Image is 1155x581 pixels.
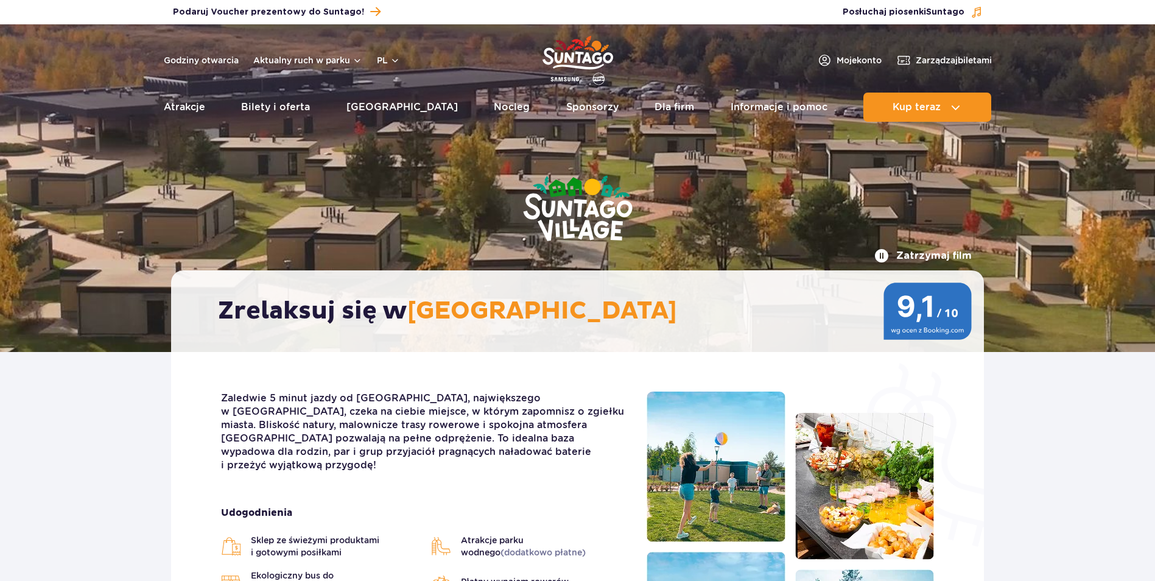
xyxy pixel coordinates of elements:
a: Podaruj Voucher prezentowy do Suntago! [173,4,381,20]
span: Sklep ze świeżymi produktami i gotowymi posiłkami [251,534,419,558]
a: Atrakcje [164,93,205,122]
h2: Zrelaksuj się w [218,296,949,326]
img: 9,1/10 wg ocen z Booking.com [883,283,972,340]
a: Dla firm [655,93,694,122]
span: (dodatkowo płatne) [500,548,586,557]
span: Posłuchaj piosenki [843,6,964,18]
span: Atrakcje parku wodnego [461,534,629,558]
span: Zarządzaj biletami [916,54,992,66]
span: Suntago [926,8,964,16]
p: Zaledwie 5 minut jazdy od [GEOGRAPHIC_DATA], największego w [GEOGRAPHIC_DATA], czeka na ciebie mi... [221,392,628,472]
a: Mojekonto [817,53,882,68]
span: Podaruj Voucher prezentowy do Suntago! [173,6,364,18]
button: Posłuchaj piosenkiSuntago [843,6,983,18]
span: [GEOGRAPHIC_DATA] [407,296,677,326]
button: pl [377,54,400,66]
a: Sponsorzy [566,93,619,122]
button: Zatrzymaj film [874,248,972,263]
button: Aktualny ruch w parku [253,55,362,65]
a: Godziny otwarcia [164,54,239,66]
a: Zarządzajbiletami [896,53,992,68]
button: Kup teraz [863,93,991,122]
img: Suntago Village [474,128,681,291]
strong: Udogodnienia [221,506,628,519]
a: [GEOGRAPHIC_DATA] [346,93,458,122]
a: Park of Poland [542,30,613,86]
span: Moje konto [837,54,882,66]
a: Informacje i pomoc [731,93,827,122]
a: Nocleg [494,93,530,122]
a: Bilety i oferta [241,93,310,122]
span: Kup teraz [893,102,941,113]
